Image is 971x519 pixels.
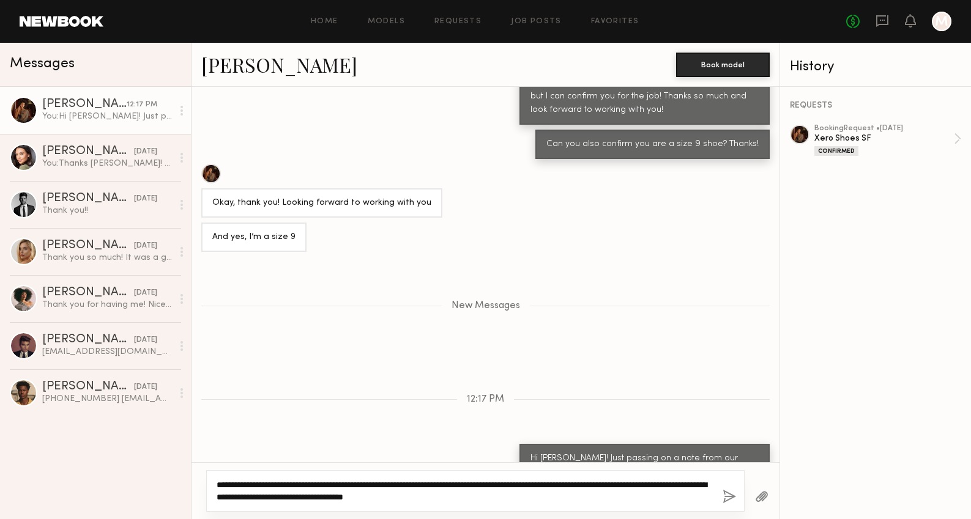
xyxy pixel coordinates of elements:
div: [PERSON_NAME] [42,193,134,205]
div: And yes, I’m a size 9 [212,230,296,245]
div: Hi [PERSON_NAME]! Just passing on a note from our stylist for [DATE] - "Please bring skin tone un... [530,452,759,508]
a: Favorites [591,18,639,26]
div: Can you also confirm you are a size 9 shoe? Thanks! [546,138,759,152]
div: [PHONE_NUMBER] [EMAIL_ADDRESS][DOMAIN_NAME] [42,393,173,405]
div: [PERSON_NAME] [42,240,134,252]
span: Messages [10,57,75,71]
button: Book model [676,53,770,77]
div: 12:17 PM [127,99,157,111]
div: [DATE] [134,334,157,346]
div: Okay, thank you! Looking forward to working with you [212,196,431,210]
span: 12:17 PM [467,394,504,405]
a: Home [311,18,338,26]
div: [DATE] [134,193,157,205]
a: Job Posts [511,18,562,26]
div: [DATE] [134,146,157,158]
a: [PERSON_NAME] [201,51,357,78]
div: [PERSON_NAME] [42,287,134,299]
div: Thank you!! [42,205,173,216]
div: [EMAIL_ADDRESS][DOMAIN_NAME] [42,346,173,358]
div: [PERSON_NAME] [42,98,127,111]
div: [PERSON_NAME] [42,381,134,393]
div: booking Request • [DATE] [814,125,954,133]
a: M [932,12,951,31]
a: Models [368,18,405,26]
a: Book model [676,59,770,69]
div: [DATE] [134,287,157,299]
div: You: Hi [PERSON_NAME]! Just passing on a note from our stylist for [DATE] - "Please bring skin to... [42,111,173,122]
div: REQUESTS [790,101,961,110]
div: [PERSON_NAME] [42,145,134,158]
div: History [790,60,961,74]
div: Thank you so much! It was a great day! :) [42,252,173,263]
div: Thank you for having me! Nice meeting you too :) [42,299,173,311]
div: Confirmed [814,146,858,156]
a: bookingRequest •[DATE]Xero Shoes SFConfirmed [814,125,961,156]
div: Xero Shoes SF [814,133,954,144]
div: [DATE] [134,381,157,393]
div: [DATE] [134,240,157,252]
span: New Messages [452,301,520,311]
div: [PERSON_NAME] [42,334,134,346]
div: You: Thanks [PERSON_NAME]! So happy to connect on another one. Hope to see you again sooner than ... [42,158,173,169]
a: Requests [434,18,482,26]
div: Thanks [PERSON_NAME]. I will officially book you [DATE] but I can confirm you for the job! Thanks... [530,76,759,118]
